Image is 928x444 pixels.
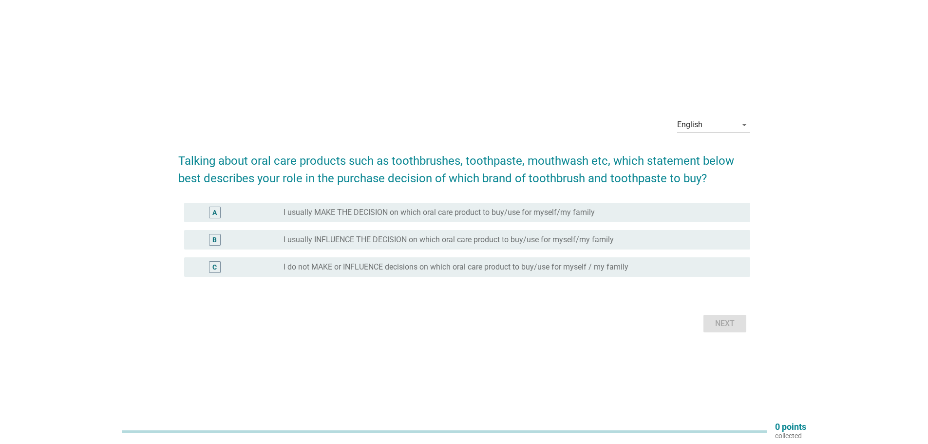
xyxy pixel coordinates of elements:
div: A [212,207,217,217]
p: 0 points [775,423,806,431]
div: English [677,120,702,129]
div: B [212,234,217,245]
i: arrow_drop_down [739,119,750,131]
h2: Talking about oral care products such as toothbrushes, toothpaste, mouthwash etc, which statement... [178,142,750,187]
label: I usually INFLUENCE THE DECISION on which oral care product to buy/use for myself/my family [284,235,614,245]
div: C [212,262,217,272]
p: collected [775,431,806,440]
label: I do not MAKE or INFLUENCE decisions on which oral care product to buy/use for myself / my family [284,262,628,272]
label: I usually MAKE THE DECISION on which oral care product to buy/use for myself/my family [284,208,595,217]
